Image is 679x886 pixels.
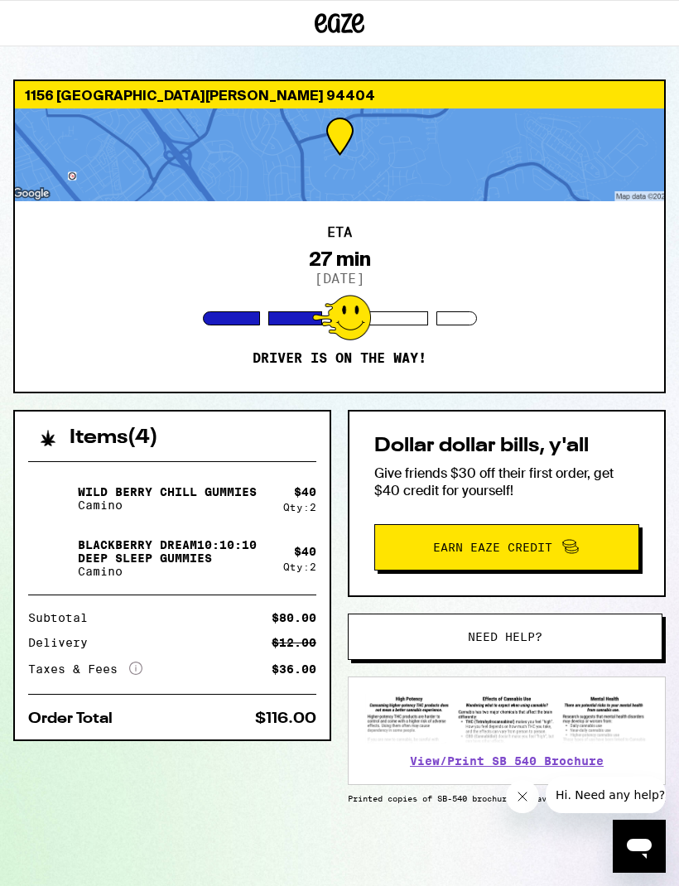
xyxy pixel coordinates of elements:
[255,711,316,726] div: $116.00
[506,780,539,813] iframe: Close message
[374,524,639,571] button: Earn Eaze Credit
[309,248,371,271] div: 27 min
[374,436,639,456] h2: Dollar dollar bills, y'all
[28,711,124,726] div: Order Total
[28,535,75,581] img: Blackberry Dream10:10:10 Deep Sleep Gummies
[283,502,316,513] div: Qty: 2
[468,631,542,643] span: Need help?
[28,475,75,522] img: Wild Berry Chill Gummies
[28,612,99,624] div: Subtotal
[365,694,648,744] img: SB 540 Brochure preview
[272,612,316,624] div: $80.00
[78,485,257,498] p: Wild Berry Chill Gummies
[70,428,158,448] h2: Items ( 4 )
[78,498,257,512] p: Camino
[348,793,666,803] p: Printed copies of SB-540 brochure are available with your driver
[272,663,316,675] div: $36.00
[15,81,664,108] div: 1156 [GEOGRAPHIC_DATA][PERSON_NAME] 94404
[283,561,316,572] div: Qty: 2
[546,777,666,813] iframe: Message from company
[327,226,352,239] h2: ETA
[374,465,639,499] p: Give friends $30 off their first order, get $40 credit for yourself!
[253,350,426,367] p: Driver is on the way!
[410,754,604,768] a: View/Print SB 540 Brochure
[28,637,99,648] div: Delivery
[28,662,142,677] div: Taxes & Fees
[294,485,316,498] div: $ 40
[315,271,364,287] p: [DATE]
[348,614,662,660] button: Need help?
[294,545,316,558] div: $ 40
[272,637,316,648] div: $12.00
[78,538,270,565] p: Blackberry Dream10:10:10 Deep Sleep Gummies
[433,542,552,553] span: Earn Eaze Credit
[78,565,270,578] p: Camino
[613,820,666,873] iframe: Button to launch messaging window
